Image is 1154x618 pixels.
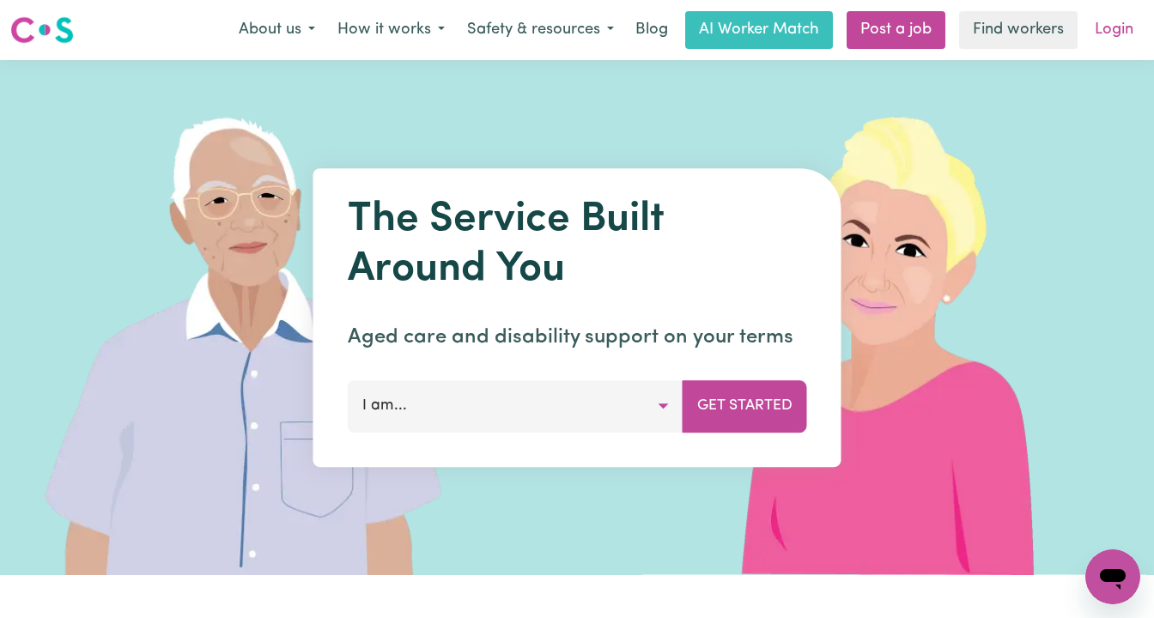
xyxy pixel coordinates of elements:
[348,322,807,353] p: Aged care and disability support on your terms
[326,12,456,48] button: How it works
[1085,549,1140,604] iframe: Button to launch messaging window
[959,11,1078,49] a: Find workers
[625,11,678,49] a: Blog
[348,196,807,294] h1: The Service Built Around You
[1084,11,1144,49] a: Login
[10,10,74,50] a: Careseekers logo
[10,15,74,45] img: Careseekers logo
[456,12,625,48] button: Safety & resources
[348,380,683,432] button: I am...
[685,11,833,49] a: AI Worker Match
[228,12,326,48] button: About us
[847,11,945,49] a: Post a job
[683,380,807,432] button: Get Started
